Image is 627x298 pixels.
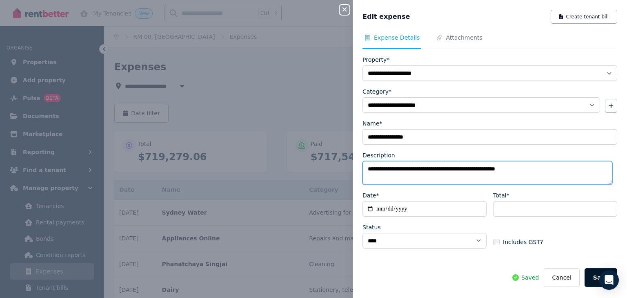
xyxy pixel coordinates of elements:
[493,239,500,245] input: Includes GST?
[362,223,381,231] label: Status
[599,270,619,290] div: Open Intercom Messenger
[362,56,389,64] label: Property*
[362,119,382,128] label: Name*
[544,268,579,287] button: Cancel
[362,191,379,199] label: Date*
[362,87,391,96] label: Category*
[362,12,410,22] span: Edit expense
[446,34,482,42] span: Attachments
[551,10,617,24] button: Create tenant bill
[362,34,617,49] nav: Tabs
[521,273,539,282] span: Saved
[374,34,420,42] span: Expense Details
[503,238,543,246] span: Includes GST?
[585,268,617,287] button: Save
[493,191,509,199] label: Total*
[362,151,395,159] label: Description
